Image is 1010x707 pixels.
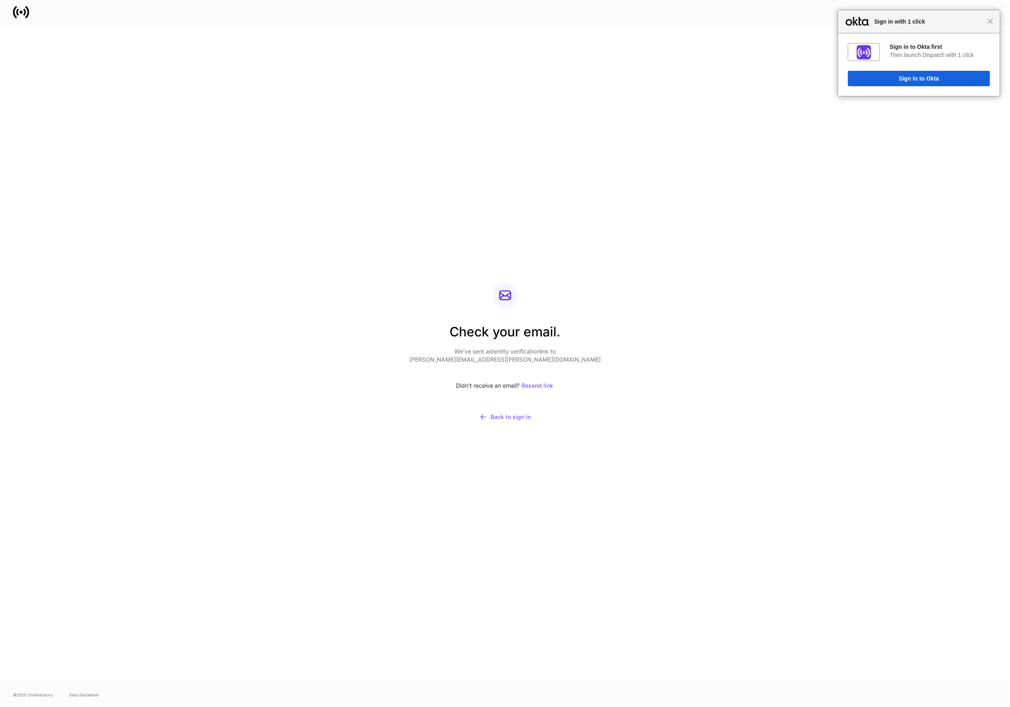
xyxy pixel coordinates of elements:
[409,408,601,426] button: Back to sign in
[69,692,99,698] a: Data Disclaimer
[409,347,601,364] p: We’ve sent a identity verification link to [PERSON_NAME][EMAIL_ADDRESS][PERSON_NAME][DOMAIN_NAME]
[870,17,987,26] span: Sign in with 1 click
[409,323,601,347] h2: Check your email.
[987,18,993,24] span: Close
[13,692,53,698] span: © 2025 OneAdvisory
[409,377,601,395] div: Didn’t receive an email?
[890,51,990,59] div: Then launch Dispatch with 1 click
[522,383,554,388] div: Resend link
[479,413,531,421] div: Back to sign in
[857,45,871,59] img: fs01jxrofoggULhDH358
[521,377,554,395] button: Resend link
[890,43,990,50] div: Sign in to Okta first
[848,71,990,86] button: Sign In to Okta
